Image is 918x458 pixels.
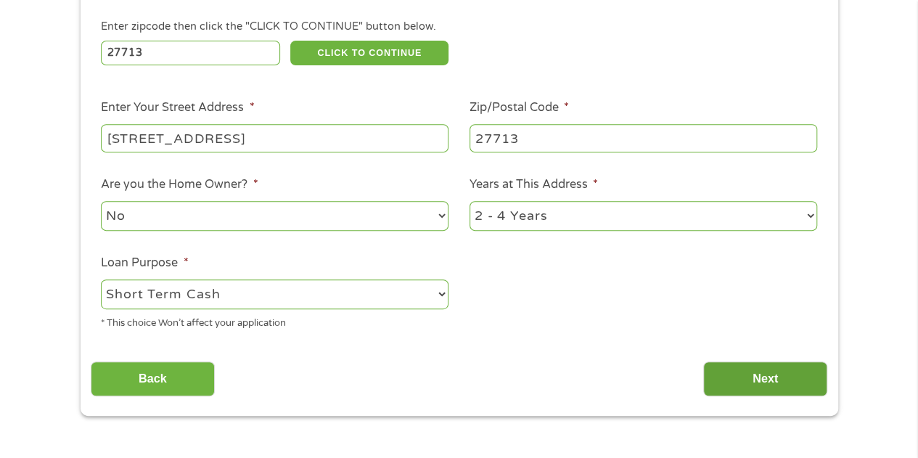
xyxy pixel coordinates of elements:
label: Zip/Postal Code [470,100,569,115]
div: Enter zipcode then click the "CLICK TO CONTINUE" button below. [101,19,816,35]
input: Back [91,361,215,397]
label: Are you the Home Owner? [101,177,258,192]
div: * This choice Won’t affect your application [101,311,448,331]
input: Next [703,361,827,397]
input: 1 Main Street [101,124,448,152]
label: Years at This Address [470,177,598,192]
input: Enter Zipcode (e.g 01510) [101,41,280,65]
label: Enter Your Street Address [101,100,254,115]
label: Loan Purpose [101,255,188,271]
button: CLICK TO CONTINUE [290,41,448,65]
